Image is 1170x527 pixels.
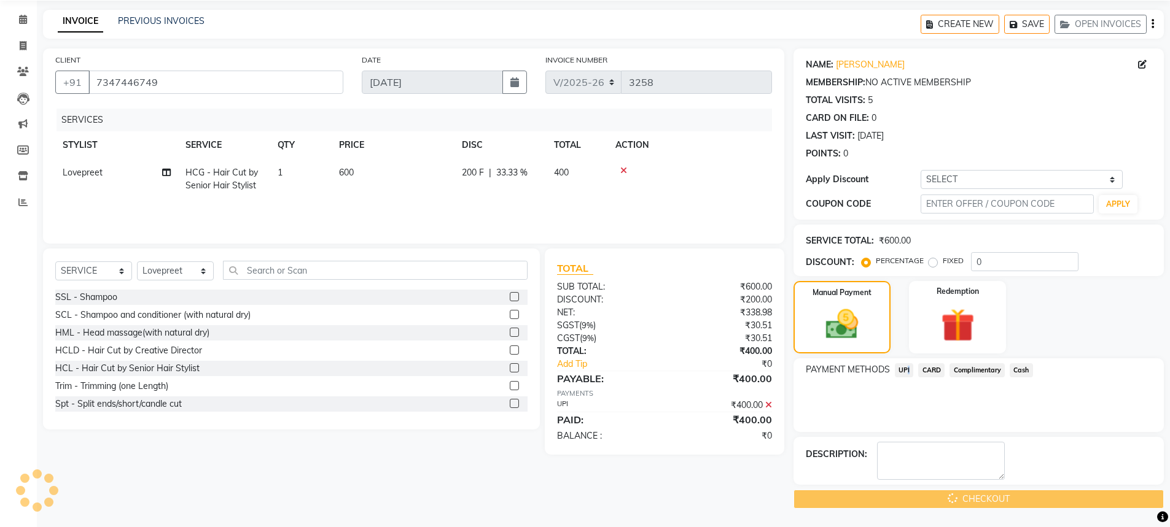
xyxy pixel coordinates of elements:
[489,166,491,179] span: |
[582,320,593,330] span: 9%
[548,332,665,345] div: ( )
[55,326,209,339] div: HML - Head massage(with natural dry)
[178,131,270,159] th: SERVICE
[806,76,865,89] div: MEMBERSHIP:
[548,319,665,332] div: ( )
[582,333,594,343] span: 9%
[836,58,905,71] a: [PERSON_NAME]
[185,167,258,191] span: HCG - Hair Cut by Senior Hair Stylist
[496,166,528,179] span: 33.33 %
[806,147,841,160] div: POINTS:
[806,129,855,142] div: LAST VISIT:
[270,131,332,159] th: QTY
[55,362,200,375] div: HCL - Hair Cut by Senior Hair Stylist
[545,55,607,66] label: INVOICE NUMBER
[548,280,665,293] div: SUB TOTAL:
[58,10,103,33] a: INVOICE
[462,166,484,179] span: 200 F
[118,15,205,26] a: PREVIOUS INVOICES
[608,131,772,159] th: ACTION
[843,147,848,160] div: 0
[921,15,999,34] button: CREATE NEW
[57,109,781,131] div: SERVICES
[55,291,117,304] div: SSL - Shampoo
[813,287,872,298] label: Manual Payment
[88,71,343,94] input: SEARCH BY NAME/MOBILE/EMAIL/CODE
[55,380,168,393] div: Trim - Trimming (one Length)
[665,412,781,427] div: ₹400.00
[557,262,593,275] span: TOTAL
[806,94,865,107] div: TOTAL VISITS:
[921,194,1094,213] input: ENTER OFFER / COUPON CODE
[55,71,90,94] button: +91
[806,363,890,376] span: PAYMENT METHODS
[879,234,911,247] div: ₹600.00
[816,306,868,343] img: _cash.svg
[55,131,178,159] th: STYLIST
[806,173,921,186] div: Apply Discount
[548,429,665,442] div: BALANCE :
[547,131,608,159] th: TOTAL
[332,131,454,159] th: PRICE
[557,320,579,331] span: SGST
[1055,15,1147,34] button: OPEN INVOICES
[223,261,528,280] input: Search or Scan
[63,167,103,178] span: Lovepreet
[548,306,665,319] div: NET:
[557,333,580,344] span: CGST
[806,448,867,461] div: DESCRIPTION:
[937,286,979,297] label: Redemption
[1010,363,1033,377] span: Cash
[362,55,381,66] label: DATE
[806,76,1152,89] div: NO ACTIVE MEMBERSHIP
[665,332,781,345] div: ₹30.51
[557,388,771,399] div: PAYMENTS
[665,399,781,412] div: ₹400.00
[548,345,665,358] div: TOTAL:
[665,293,781,306] div: ₹200.00
[1099,195,1137,213] button: APPLY
[665,429,781,442] div: ₹0
[918,363,945,377] span: CARD
[554,167,569,178] span: 400
[665,280,781,293] div: ₹600.00
[876,255,924,266] label: PERCENTAGE
[806,198,921,210] div: COUPON CODE
[55,344,202,357] div: HCLD - Hair Cut by Creative Director
[943,255,964,266] label: FIXED
[454,131,547,159] th: DISC
[1004,15,1050,34] button: SAVE
[868,94,873,107] div: 5
[55,55,80,66] label: CLIENT
[665,319,781,332] div: ₹30.51
[857,129,884,142] div: [DATE]
[930,304,985,346] img: _gift.svg
[665,345,781,358] div: ₹400.00
[950,363,1005,377] span: Complimentary
[548,399,665,412] div: UPI
[548,412,665,427] div: PAID:
[806,256,854,269] div: DISCOUNT:
[806,234,874,247] div: SERVICE TOTAL:
[684,358,781,371] div: ₹0
[548,371,665,386] div: PAYABLE:
[548,358,684,371] a: Add Tip
[55,398,182,410] div: Spt - Split ends/short/candle cut
[895,363,914,377] span: UPI
[665,306,781,319] div: ₹338.98
[548,293,665,306] div: DISCOUNT:
[806,58,833,71] div: NAME:
[872,112,876,125] div: 0
[665,371,781,386] div: ₹400.00
[339,167,354,178] span: 600
[806,112,869,125] div: CARD ON FILE:
[55,309,251,321] div: SCL - Shampoo and conditioner (with natural dry)
[278,167,283,178] span: 1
